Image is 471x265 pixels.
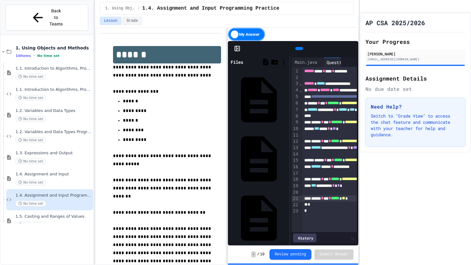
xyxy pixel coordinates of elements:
[371,113,460,138] p: Switch to "Grade View" to access the chat feature and communicate with your teacher for help and ...
[292,183,299,189] div: 19
[299,81,302,86] span: Fold line
[292,75,299,81] div: 2
[292,157,299,164] div: 15
[251,251,256,258] span: -
[16,201,46,207] span: No time set
[292,176,299,183] div: 18
[16,95,46,101] span: No time set
[16,116,46,122] span: No time set
[365,18,425,27] h1: AP CSA 2025/2026
[367,51,464,57] div: [PERSON_NAME]
[292,68,299,75] div: 1
[299,88,302,93] span: Fold line
[16,108,92,114] span: 1.2. Variables and Data Types
[319,252,349,257] span: Submit Answer
[292,100,299,107] div: 6
[142,5,279,12] span: 1.4. Assignment and Input Programming Practice
[293,234,316,242] div: History
[16,151,92,156] span: 1.3. Expressions and Output
[16,193,92,198] span: 1.4. Assignment and Input Programming Practice
[16,158,46,164] span: No time set
[292,126,299,132] div: 10
[105,6,135,11] span: 1. Using Objects and Methods
[16,214,92,219] span: 1.5. Casting and Ranges of Values
[231,59,243,65] div: Files
[292,87,299,94] div: 4
[49,8,63,27] span: Back to Teams
[292,132,299,138] div: 11
[292,202,299,208] div: 22
[292,208,299,214] div: 23
[324,58,378,67] div: Questionnaire.java
[365,74,465,83] h2: Assignment Details
[16,87,92,92] span: 1.1. Introduction to Algorithms, Programming, and Compilers Programming Practice
[292,138,299,145] div: 12
[16,222,46,228] span: No time set
[260,252,265,257] span: 10
[16,45,92,51] span: 1. Using Objects and Methods
[371,103,460,110] h3: Need Help?
[292,170,299,177] div: 17
[123,17,142,25] button: Grade
[16,66,92,71] span: 1.1. Introduction to Algorithms, Programming, and Compilers
[292,107,299,113] div: 7
[269,249,311,260] button: Review pending
[365,85,465,93] div: No due date set
[292,151,299,157] div: 14
[315,249,354,259] button: Submit Answer
[292,58,324,67] div: Main.java
[16,54,31,58] span: 10 items
[100,17,121,25] button: Lesson
[292,94,299,100] div: 5
[292,119,299,126] div: 9
[34,53,35,58] span: •
[16,172,92,177] span: 1.4. Assignment and Input
[292,59,320,65] div: Main.java
[6,4,88,31] button: Back to Teams
[292,113,299,119] div: 8
[365,37,465,46] h2: Your Progress
[16,179,46,185] span: No time set
[16,74,46,80] span: No time set
[292,81,299,87] div: 3
[292,189,299,196] div: 20
[37,54,60,58] span: No time set
[292,145,299,151] div: 13
[367,57,464,62] div: [EMAIL_ADDRESS][DOMAIN_NAME]
[257,252,259,257] span: /
[324,59,374,66] div: Questionnaire.java
[16,137,46,143] span: No time set
[16,129,92,135] span: 1.2. Variables and Data Types Programming Practice
[292,164,299,170] div: 16
[292,196,299,202] div: 21
[138,6,140,11] span: /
